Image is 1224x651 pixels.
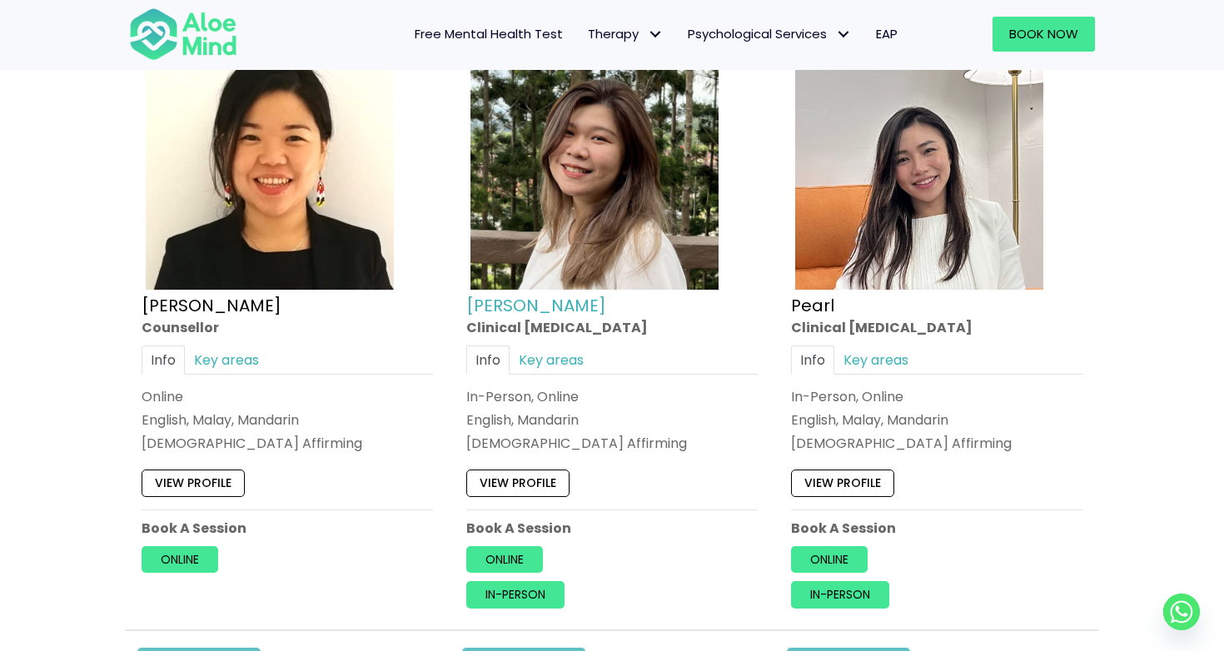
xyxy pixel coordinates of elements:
div: Counsellor [142,318,433,337]
a: Info [142,345,185,375]
a: Book Now [993,17,1095,52]
a: Whatsapp [1163,594,1200,630]
nav: Menu [259,17,910,52]
p: Book A Session [142,519,433,538]
a: View profile [466,470,570,496]
a: View profile [142,470,245,496]
p: Book A Session [791,519,1082,538]
div: Clinical [MEDICAL_DATA] [466,318,758,337]
span: Psychological Services [688,25,851,42]
div: Online [142,387,433,406]
a: Free Mental Health Test [402,17,575,52]
img: Aloe mind Logo [129,7,237,62]
div: In-Person, Online [466,387,758,406]
span: Free Mental Health Test [415,25,563,42]
a: [PERSON_NAME] [466,294,606,317]
a: In-person [791,581,889,608]
a: Info [791,345,834,375]
a: Online [466,546,543,573]
div: [DEMOGRAPHIC_DATA] Affirming [791,434,1082,453]
a: Key areas [510,345,593,375]
span: Therapy: submenu [643,22,667,47]
a: In-person [466,581,565,608]
a: EAP [863,17,910,52]
a: View profile [791,470,894,496]
a: Key areas [834,345,918,375]
a: Psychological ServicesPsychological Services: submenu [675,17,863,52]
a: [PERSON_NAME] [142,294,281,317]
a: Info [466,345,510,375]
p: English, Malay, Mandarin [142,410,433,430]
div: In-Person, Online [791,387,1082,406]
a: Online [791,546,868,573]
img: Kelly Clinical Psychologist [470,42,719,290]
p: English, Mandarin [466,410,758,430]
img: Karen Counsellor [146,42,394,290]
a: Pearl [791,294,834,317]
div: [DEMOGRAPHIC_DATA] Affirming [466,434,758,453]
p: Book A Session [466,519,758,538]
img: Pearl photo [795,42,1043,290]
p: English, Malay, Mandarin [791,410,1082,430]
a: TherapyTherapy: submenu [575,17,675,52]
span: Book Now [1009,25,1078,42]
a: Online [142,546,218,573]
div: [DEMOGRAPHIC_DATA] Affirming [142,434,433,453]
span: Therapy [588,25,663,42]
a: Key areas [185,345,268,375]
div: Clinical [MEDICAL_DATA] [791,318,1082,337]
span: EAP [876,25,898,42]
span: Psychological Services: submenu [831,22,855,47]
